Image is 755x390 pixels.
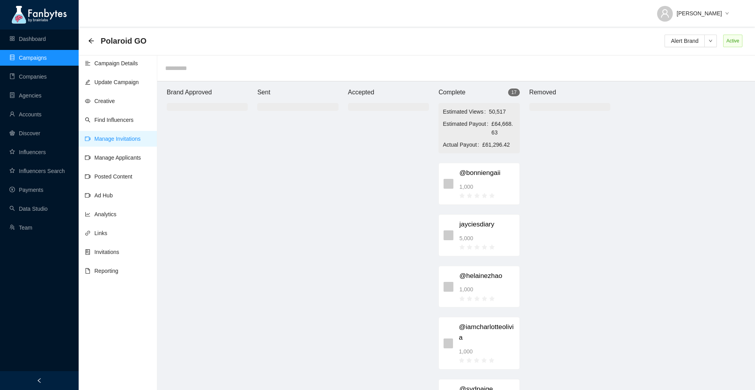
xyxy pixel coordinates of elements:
[474,358,479,363] span: star
[723,35,742,47] span: Active
[88,38,94,44] span: arrow-left
[85,192,113,199] a: video-cameraAd Hub
[85,249,119,255] a: hddInvitations
[467,245,472,250] span: star
[101,35,147,47] span: Polaroid GO
[85,155,141,161] a: video-cameraManage Applicants
[677,9,722,18] span: [PERSON_NAME]
[705,39,716,43] span: down
[459,219,514,230] span: jayciesdiary
[459,347,473,356] span: 1,000
[438,87,465,97] article: Complete
[88,38,94,44] div: Back
[438,266,519,308] div: @helainezhao1,000
[438,214,519,256] div: jayciesdiary5,000
[438,163,519,205] div: @bonniengaii1,000
[481,358,487,363] span: star
[9,36,46,42] a: appstoreDashboard
[9,92,42,99] a: containerAgencies
[474,193,480,199] span: star
[9,74,47,80] a: bookCompanies
[467,296,472,302] span: star
[9,206,48,212] a: searchData Studio
[459,296,465,302] span: star
[482,140,516,149] span: £61,296.42
[459,168,514,178] span: @bonniengaii
[85,60,138,66] a: align-leftCampaign Details
[660,9,670,18] span: user
[85,211,116,217] a: line-chartAnalytics
[167,87,212,97] article: Brand Approved
[474,245,480,250] span: star
[651,4,735,17] button: [PERSON_NAME]down
[492,120,516,137] span: £64,668.63
[9,187,43,193] a: pay-circlePayments
[9,111,42,118] a: userAccounts
[443,140,482,149] span: Actual Payout
[459,193,465,199] span: star
[482,245,487,250] span: star
[459,285,473,294] span: 1,000
[85,79,139,85] a: editUpdate Campaign
[257,87,270,97] article: Sent
[459,358,464,363] span: star
[37,378,42,383] span: left
[529,87,556,97] article: Removed
[443,120,492,137] span: Estimated Payout
[85,268,118,274] a: fileReporting
[348,87,374,97] article: Accepted
[671,37,698,45] span: Alert Brand
[459,182,473,191] span: 1,000
[459,271,514,281] span: @helainezhao
[704,35,717,47] button: down
[85,136,141,142] a: video-cameraManage Invitations
[459,322,515,343] span: @iamcharlotteolivia
[85,117,134,123] a: searchFind Influencers
[467,193,472,199] span: star
[9,224,32,231] a: usergroup-addTeam
[9,149,46,155] a: starInfluencers
[459,245,465,250] span: star
[489,358,494,363] span: star
[511,90,514,95] span: 1
[665,35,705,47] button: Alert Brand
[514,90,517,95] span: 7
[466,358,472,363] span: star
[508,88,519,96] sup: 17
[482,296,487,302] span: star
[9,130,40,136] a: radar-chartDiscover
[9,168,65,174] a: starInfluencers Search
[489,245,495,250] span: star
[489,107,515,116] span: 50,517
[489,296,495,302] span: star
[474,296,480,302] span: star
[725,11,729,16] span: down
[85,230,107,236] a: linkLinks
[438,317,519,369] div: @iamcharlotteolivia1,000
[459,234,473,243] span: 5,000
[489,193,495,199] span: star
[9,55,47,61] a: databaseCampaigns
[85,98,115,104] a: eyeCreative
[85,173,133,180] a: video-cameraPosted Content
[482,193,487,199] span: star
[443,107,489,116] span: Estimated Views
